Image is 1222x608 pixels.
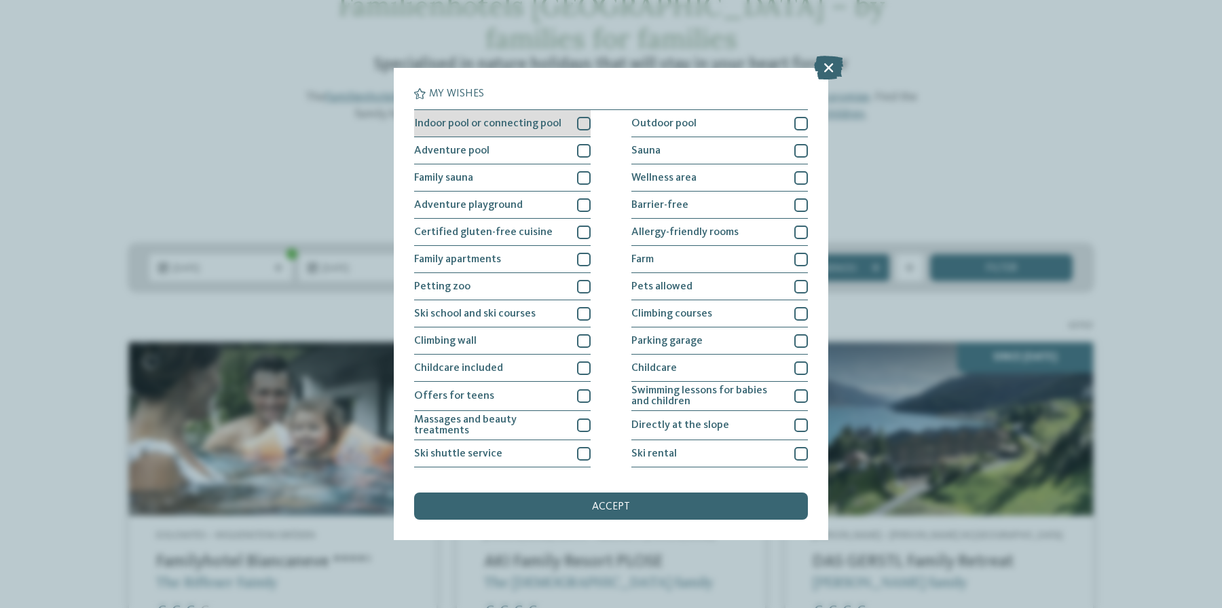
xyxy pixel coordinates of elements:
span: Ski shuttle service [414,448,502,459]
span: accept [592,501,630,512]
span: Family apartments [414,254,501,265]
span: Certified gluten-free cuisine [414,227,553,238]
span: Sauna [631,145,661,156]
span: Barrier-free [631,200,688,211]
span: Childcare [631,363,677,374]
span: My wishes [429,88,484,99]
span: Outdoor pool [631,118,697,129]
span: Pets allowed [631,281,692,292]
span: Massages and beauty treatments [414,414,567,436]
span: Ski rental [631,448,677,459]
span: Farm [631,254,654,265]
span: Climbing courses [631,308,712,319]
span: Childcare included [414,363,503,374]
span: Swimming lessons for babies and children [631,385,784,407]
span: Allergy-friendly rooms [631,227,739,238]
span: Wellness area [631,173,697,183]
span: Offers for teens [414,391,494,401]
span: Directly at the slope [631,420,729,431]
span: Adventure pool [414,145,489,156]
span: Family sauna [414,173,473,183]
span: Climbing wall [414,336,477,346]
span: Parking garage [631,336,703,346]
span: Adventure playground [414,200,523,211]
span: Ski school and ski courses [414,308,536,319]
span: Petting zoo [414,281,470,292]
span: Indoor pool or connecting pool [414,118,561,129]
